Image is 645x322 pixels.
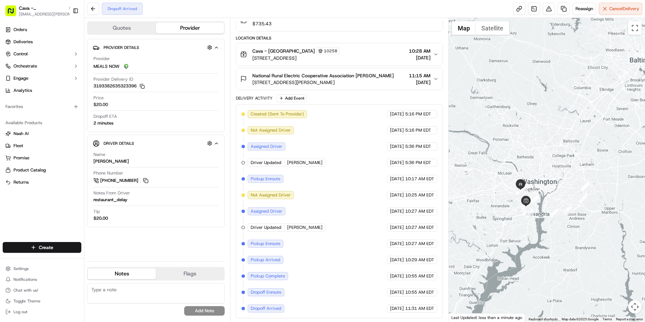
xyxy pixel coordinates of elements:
[564,205,572,214] div: 4
[409,54,430,61] span: [DATE]
[252,79,394,86] span: [STREET_ADDRESS][PERSON_NAME]
[5,167,79,173] a: Product Catalog
[251,208,282,214] span: Assigned Driver
[100,178,138,184] span: [PHONE_NUMBER]
[3,101,81,112] div: Favorites
[390,241,404,247] span: [DATE]
[251,111,304,117] span: Created (Sent To Provider)
[104,141,134,146] span: Driver Details
[572,3,596,15] button: Reassign
[529,317,558,322] button: Keyboard shortcuts
[287,160,322,166] span: [PERSON_NAME]
[93,56,110,62] span: Provider
[405,127,431,133] span: 5:16 PM EDT
[13,288,38,293] span: Chat with us!
[3,153,81,163] button: Promise
[13,39,33,45] span: Deliveries
[3,275,81,284] button: Notifications
[122,62,130,71] img: melas_now_logo.png
[7,88,45,93] div: Past conversations
[93,170,123,176] span: Phone Number
[405,111,431,117] span: 5:16 PM EDT
[405,160,431,166] span: 5:36 PM EDT
[251,257,280,263] span: Pickup Arrived
[3,165,81,176] button: Product Catalog
[7,7,20,20] img: Nash
[236,43,443,65] button: Cava - [GEOGRAPHIC_DATA]10258[STREET_ADDRESS]10:28 AM[DATE]
[13,266,29,271] span: Settings
[93,120,113,126] div: 2 minutes
[21,105,55,110] span: [PERSON_NAME]
[13,51,28,57] span: Control
[7,116,18,127] img: Dianne Alexi Soriano
[277,94,307,102] button: Add Event
[13,298,40,304] span: Toggle Theme
[3,177,81,188] button: Returns
[3,296,81,306] button: Toggle Theme
[3,242,81,253] button: Create
[5,131,79,137] a: Nash AI
[13,105,19,110] img: 1736555255976-a54dd68f-1ca7-489b-9aae-adbdc363a1c4
[530,193,539,202] div: 14
[3,73,81,84] button: Engage
[252,20,428,27] span: $735.43
[93,76,133,82] span: Provider Delivery ID
[390,273,404,279] span: [DATE]
[7,98,18,109] img: Liam S.
[7,152,12,157] div: 📗
[13,87,32,93] span: Analytics
[3,49,81,59] button: Control
[405,224,434,231] span: 10:27 AM EDT
[13,167,46,173] span: Product Catalog
[13,143,23,149] span: Fleet
[405,289,434,295] span: 10:55 AM EDT
[60,105,74,110] span: [DATE]
[390,143,404,150] span: [DATE]
[251,224,281,231] span: Driver Updated
[13,309,27,315] span: Log out
[576,6,593,12] span: Reassign
[251,127,291,133] span: Not Assigned Driver
[390,208,404,214] span: [DATE]
[405,176,434,182] span: 10:17 AM EDT
[405,273,434,279] span: 10:55 AM EDT
[13,151,52,158] span: Knowledge Base
[236,68,443,90] button: National Rural Electric Cooperative Association [PERSON_NAME][STREET_ADDRESS][PERSON_NAME]11:15 A...
[94,123,108,128] span: [DATE]
[251,176,280,182] span: Pickup Enroute
[449,313,525,322] div: Last Updated: less than a minute ago
[251,241,280,247] span: Pickup Enroute
[7,27,123,38] p: Welcome 👋
[93,190,130,196] span: Notes From Driver
[39,244,53,251] span: Create
[3,61,81,72] button: Orchestrate
[609,6,639,12] span: Cancel Delivery
[93,152,105,158] span: Name
[251,273,285,279] span: Pickup Complete
[405,241,434,247] span: 10:27 AM EDT
[3,3,70,19] button: Cava - [GEOGRAPHIC_DATA][EMAIL_ADDRESS][PERSON_NAME][DOMAIN_NAME]
[5,143,79,149] a: Fleet
[236,35,443,41] div: Location Details
[5,179,79,185] a: Returns
[452,21,476,35] button: Show street map
[3,307,81,317] button: Log out
[390,257,404,263] span: [DATE]
[390,176,404,182] span: [DATE]
[105,86,123,95] button: See all
[30,71,93,77] div: We're available if you need us!
[104,45,139,50] span: Provider Details
[19,11,73,17] button: [EMAIL_ADDRESS][PERSON_NAME][DOMAIN_NAME]
[390,224,404,231] span: [DATE]
[532,194,541,203] div: 15
[324,48,337,54] span: 10258
[581,182,590,191] div: 2
[405,143,431,150] span: 5:36 PM EDT
[450,313,473,322] img: Google
[93,215,108,221] div: $20.00
[3,36,81,47] a: Deliveries
[390,160,404,166] span: [DATE]
[409,48,430,54] span: 10:28 AM
[156,268,224,279] button: Flags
